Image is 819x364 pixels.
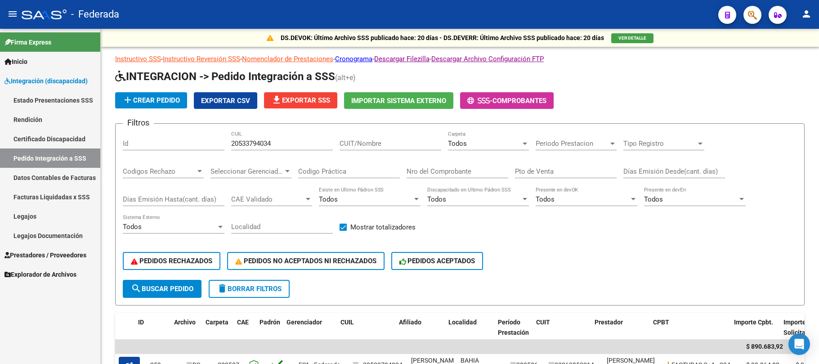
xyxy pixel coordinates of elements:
span: Seleccionar Gerenciador [210,167,283,175]
span: Explorador de Archivos [4,270,76,279]
button: Exportar SSS [264,92,337,108]
mat-icon: person [801,9,812,19]
datatable-header-cell: Gerenciador [283,313,337,352]
span: PEDIDOS ACEPTADOS [399,257,475,265]
datatable-header-cell: Carpeta [202,313,233,352]
span: (alt+e) [335,73,356,82]
span: Integración (discapacidad) [4,76,88,86]
span: - Federada [71,4,119,24]
span: Período Prestación [498,319,529,336]
span: Localidad [448,319,477,326]
datatable-header-cell: CUIL [337,313,395,352]
span: Carpeta [206,319,228,326]
p: - - - - - [115,54,805,64]
span: Exportar CSV [201,97,250,105]
span: Prestador [595,319,623,326]
a: Cronograma [335,55,372,63]
span: CUIT [536,319,550,326]
datatable-header-cell: ID [134,313,170,352]
span: - [467,97,492,105]
datatable-header-cell: Archivo [170,313,202,352]
span: CAE [237,319,249,326]
button: PEDIDOS ACEPTADOS [391,252,483,270]
a: Descargar Filezilla [374,55,430,63]
mat-icon: search [131,283,142,294]
datatable-header-cell: Prestador [591,313,649,352]
span: ID [138,319,144,326]
div: Open Intercom Messenger [788,333,810,355]
datatable-header-cell: CAE [233,313,256,352]
span: Todos [123,223,142,231]
span: Comprobantes [492,97,546,105]
span: Codigos Rechazo [123,167,196,175]
span: Afiliado [399,319,421,326]
a: Instructivo SSS [115,55,161,63]
span: PEDIDOS NO ACEPTADOS NI RECHAZADOS [235,257,376,265]
button: Borrar Filtros [209,280,290,298]
button: Crear Pedido [115,92,187,108]
button: VER DETALLE [611,33,653,43]
datatable-header-cell: Importe Cpbt. [730,313,780,352]
span: Archivo [174,319,196,326]
a: Instructivo Reversión SSS [163,55,240,63]
button: Importar Sistema Externo [344,92,453,109]
span: Todos [644,195,663,203]
datatable-header-cell: CPBT [649,313,730,352]
datatable-header-cell: CUIT [533,313,591,352]
span: Todos [319,195,338,203]
span: Prestadores / Proveedores [4,250,86,260]
mat-icon: file_download [271,94,282,105]
span: Borrar Filtros [217,285,282,293]
span: Importe Cpbt. [734,319,773,326]
span: Todos [536,195,555,203]
datatable-header-cell: Localidad [445,313,494,352]
span: Mostrar totalizadores [350,222,416,233]
span: Buscar Pedido [131,285,193,293]
button: Buscar Pedido [123,280,201,298]
mat-icon: add [122,94,133,105]
span: Exportar SSS [271,96,330,104]
span: CAE Validado [231,195,304,203]
span: Importe Solicitado [783,319,813,336]
button: PEDIDOS RECHAZADOS [123,252,220,270]
span: VER DETALLE [618,36,646,40]
span: Importar Sistema Externo [351,97,446,105]
datatable-header-cell: Afiliado [395,313,445,352]
span: Padrón [260,319,280,326]
span: $ 890.683,92 [746,343,783,350]
span: INTEGRACION -> Pedido Integración a SSS [115,70,335,83]
button: -Comprobantes [460,92,554,109]
span: Todos [448,139,467,148]
p: DS.DEVOK: Último Archivo SSS publicado hace: 20 días - DS.DEVERR: Último Archivo SSS publicado ha... [281,33,604,43]
datatable-header-cell: Padrón [256,313,283,352]
span: Todos [427,195,446,203]
span: Inicio [4,57,27,67]
span: PEDIDOS RECHAZADOS [131,257,212,265]
mat-icon: delete [217,283,228,294]
span: CUIL [340,319,354,326]
a: Descargar Archivo Configuración FTP [431,55,544,63]
button: Exportar CSV [194,92,257,109]
datatable-header-cell: Período Prestación [494,313,533,352]
span: Crear Pedido [122,96,180,104]
mat-icon: menu [7,9,18,19]
span: Tipo Registro [623,139,696,148]
span: Gerenciador [286,319,322,326]
span: CPBT [653,319,669,326]
a: Nomenclador de Prestaciones [242,55,333,63]
button: PEDIDOS NO ACEPTADOS NI RECHAZADOS [227,252,385,270]
span: Periodo Prestacion [536,139,609,148]
h3: Filtros [123,117,154,129]
span: Firma Express [4,37,51,47]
